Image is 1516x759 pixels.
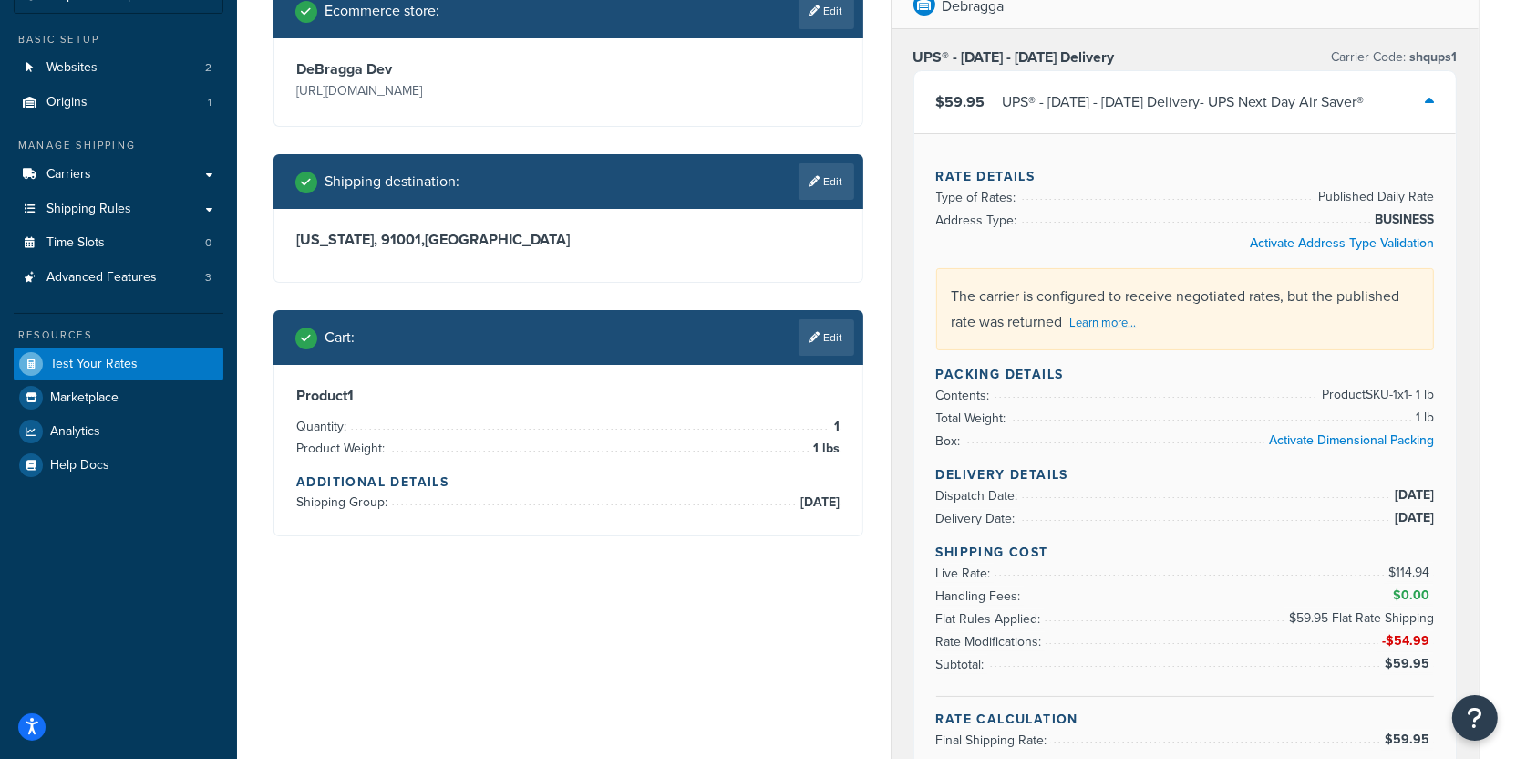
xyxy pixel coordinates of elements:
[14,51,223,85] a: Websites2
[936,564,995,583] span: Live Rate:
[50,390,119,406] span: Marketplace
[1382,631,1434,650] span: -$54.99
[296,439,389,458] span: Product Weight:
[1385,654,1434,673] span: $59.95
[936,211,1022,230] span: Address Type:
[14,226,223,260] a: Time Slots0
[1284,608,1434,629] span: $59.95 Flat Rate Shipping
[50,357,138,372] span: Test Your Rates
[14,86,223,120] li: Origins
[205,270,211,286] span: 3
[810,438,841,460] span: 1 lbs
[296,78,563,104] p: [URL][DOMAIN_NAME]
[936,386,995,405] span: Contents:
[46,167,91,182] span: Carriers
[1388,563,1434,582] span: $114.94
[50,424,100,440] span: Analytics
[936,188,1021,207] span: Type of Rates:
[296,473,841,492] h4: Additional Details
[1070,314,1137,331] a: Learn more...
[296,231,841,249] h3: [US_STATE], 91001 , [GEOGRAPHIC_DATA]
[936,509,1020,528] span: Delivery Date:
[325,173,459,190] h2: Shipping destination :
[296,60,563,78] h3: DeBragga Dev
[936,655,989,674] span: Subtotal:
[296,387,841,405] h3: Product 1
[1314,186,1434,208] span: Published Daily Rate
[1393,586,1434,605] span: $0.00
[799,319,854,356] a: Edit
[14,415,223,448] a: Analytics
[14,449,223,482] a: Help Docs
[46,235,105,251] span: Time Slots
[1003,89,1365,115] div: UPS® - [DATE] - [DATE] Delivery - UPS Next Day Air Saver®
[50,458,109,473] span: Help Docs
[936,465,1435,484] h4: Delivery Details
[936,632,1047,651] span: Rate Modifications:
[1331,45,1457,70] p: Carrier Code:
[14,51,223,85] li: Websites
[936,365,1435,384] h4: Packing Details
[46,95,88,110] span: Origins
[936,486,1023,505] span: Dispatch Date:
[325,329,355,346] h2: Cart :
[1390,484,1434,506] span: [DATE]
[14,138,223,153] div: Manage Shipping
[14,348,223,380] a: Test Your Rates
[936,409,1011,428] span: Total Weight:
[936,268,1435,350] div: The carrier is configured to receive negotiated rates, but the published rate was returned
[936,431,965,451] span: Box:
[325,3,439,19] h2: Ecommerce store :
[936,91,985,112] span: $59.95
[1269,431,1434,450] a: Activate Dimensional Packing
[1390,507,1434,529] span: [DATE]
[1411,407,1434,429] span: 1 lb
[14,86,223,120] a: Origins1
[1406,47,1457,67] span: shqups1
[797,492,841,514] span: [DATE]
[14,226,223,260] li: Time Slots
[830,416,841,438] span: 1
[936,609,1046,629] span: Flat Rules Applied:
[936,731,1052,750] span: Final Shipping Rate:
[46,270,157,286] span: Advanced Features
[296,493,392,512] span: Shipping Group:
[1317,384,1434,406] span: Product SKU-1 x 1 - 1 lb
[14,328,223,343] div: Resources
[936,167,1435,186] h4: Rate Details
[14,192,223,226] a: Shipping Rules
[1385,730,1434,749] span: $59.95
[936,587,1026,606] span: Handling Fees:
[205,235,211,251] span: 0
[14,261,223,295] a: Advanced Features3
[14,32,223,47] div: Basic Setup
[296,417,351,436] span: Quantity:
[14,381,223,414] a: Marketplace
[1370,209,1434,231] span: BUSINESS
[1452,695,1498,741] button: Open Resource Center
[936,543,1435,562] h4: Shipping Cost
[46,60,98,76] span: Websites
[1250,234,1434,253] a: Activate Address Type Validation
[205,60,211,76] span: 2
[46,202,131,217] span: Shipping Rules
[14,158,223,192] a: Carriers
[799,163,854,200] a: Edit
[913,48,1115,67] h3: UPS® - [DATE] - [DATE] Delivery
[208,95,211,110] span: 1
[936,710,1435,729] h4: Rate Calculation
[14,261,223,295] li: Advanced Features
